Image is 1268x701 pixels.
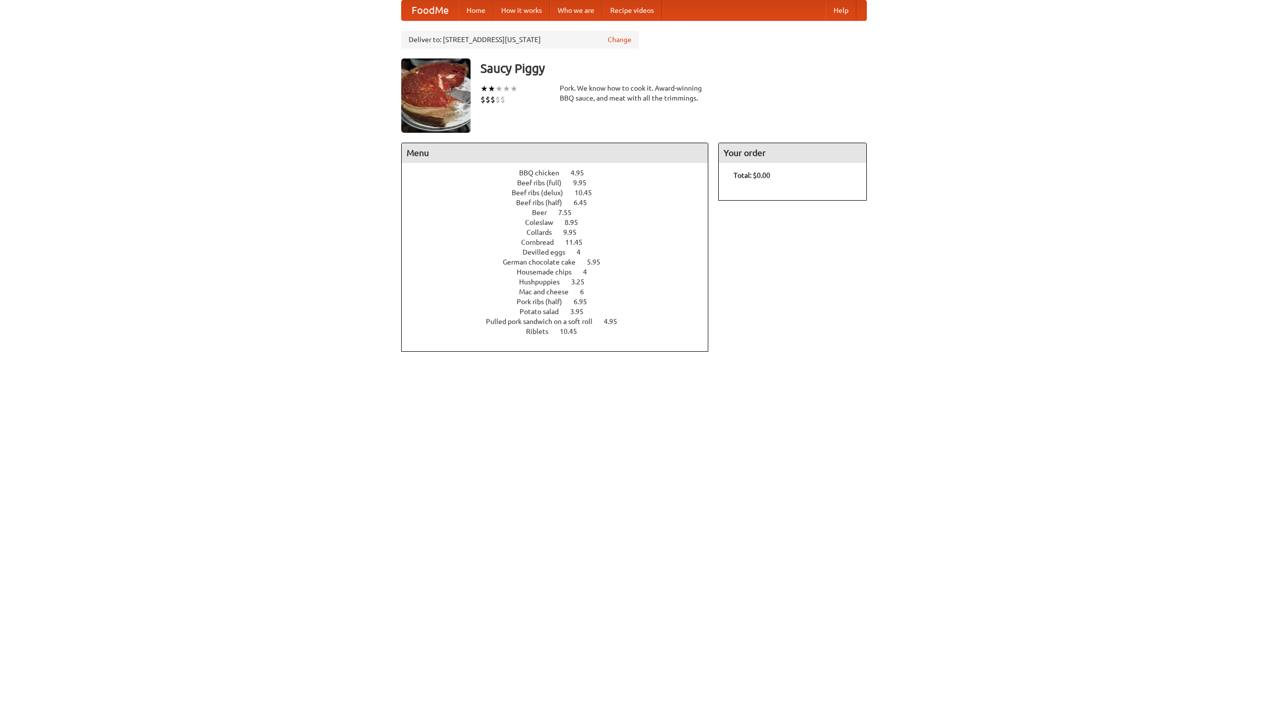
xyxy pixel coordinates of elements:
a: Beer 7.55 [532,209,590,216]
h4: Your order [719,143,866,163]
li: $ [500,94,505,105]
a: Pork ribs (half) 6.95 [517,298,605,306]
span: Cornbread [521,238,564,246]
span: BBQ chicken [519,169,569,177]
li: $ [490,94,495,105]
span: Beef ribs (full) [517,179,572,187]
a: Help [826,0,856,20]
span: 4 [577,248,590,256]
li: $ [485,94,490,105]
span: Mac and cheese [519,288,579,296]
a: German chocolate cake 5.95 [503,258,619,266]
span: Coleslaw [525,218,563,226]
span: 7.55 [558,209,581,216]
span: Hushpuppies [519,278,570,286]
span: Potato salad [520,308,569,316]
a: BBQ chicken 4.95 [519,169,602,177]
a: Recipe videos [602,0,662,20]
li: $ [495,94,500,105]
span: Beef ribs (half) [516,199,572,207]
a: Cornbread 11.45 [521,238,601,246]
span: 9.95 [573,179,596,187]
h4: Menu [402,143,708,163]
a: How it works [493,0,550,20]
span: Pulled pork sandwich on a soft roll [486,318,602,325]
b: Total: $0.00 [734,171,770,179]
li: $ [480,94,485,105]
li: ★ [495,83,503,94]
a: Collards 9.95 [527,228,595,236]
a: Beef ribs (delux) 10.45 [512,189,610,197]
span: Devilled eggs [523,248,575,256]
span: 3.25 [571,278,594,286]
span: 4 [583,268,597,276]
span: 10.45 [560,327,587,335]
li: ★ [480,83,488,94]
a: Housemade chips 4 [517,268,605,276]
span: German chocolate cake [503,258,585,266]
span: 10.45 [575,189,602,197]
span: Pork ribs (half) [517,298,572,306]
a: Devilled eggs 4 [523,248,599,256]
a: Mac and cheese 6 [519,288,602,296]
a: Beef ribs (full) 9.95 [517,179,605,187]
span: 4.95 [571,169,594,177]
span: Beer [532,209,557,216]
a: Coleslaw 8.95 [525,218,596,226]
a: Beef ribs (half) 6.45 [516,199,605,207]
span: 5.95 [587,258,610,266]
span: Riblets [526,327,558,335]
li: ★ [503,83,510,94]
a: Potato salad 3.95 [520,308,602,316]
span: 9.95 [563,228,586,236]
li: ★ [510,83,518,94]
span: 3.95 [570,308,593,316]
span: 4.95 [604,318,627,325]
span: 6.45 [574,199,597,207]
img: angular.jpg [401,58,471,133]
span: 11.45 [565,238,592,246]
span: Housemade chips [517,268,581,276]
span: Collards [527,228,562,236]
a: Pulled pork sandwich on a soft roll 4.95 [486,318,635,325]
a: Change [608,35,632,45]
a: Hushpuppies 3.25 [519,278,603,286]
span: Beef ribs (delux) [512,189,573,197]
li: ★ [488,83,495,94]
a: Who we are [550,0,602,20]
h3: Saucy Piggy [480,58,867,78]
a: Riblets 10.45 [526,327,595,335]
a: Home [459,0,493,20]
div: Deliver to: [STREET_ADDRESS][US_STATE] [401,31,639,49]
a: FoodMe [402,0,459,20]
span: 6.95 [574,298,597,306]
span: 6 [580,288,594,296]
span: 8.95 [565,218,588,226]
div: Pork. We know how to cook it. Award-winning BBQ sauce, and meat with all the trimmings. [560,83,708,103]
